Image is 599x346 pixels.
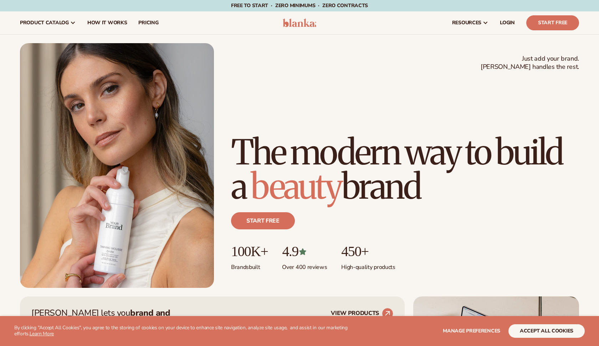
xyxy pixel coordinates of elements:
span: pricing [138,20,158,26]
a: product catalog [14,11,82,34]
p: 450+ [341,244,395,259]
h1: The modern way to build a brand [231,135,579,204]
p: Over 400 reviews [282,259,327,271]
a: LOGIN [494,11,521,34]
span: product catalog [20,20,69,26]
p: 4.9 [282,244,327,259]
span: Just add your brand. [PERSON_NAME] handles the rest. [481,55,579,71]
a: Learn More [30,330,54,337]
button: Manage preferences [443,324,500,338]
img: Female holding tanning mousse. [20,43,214,288]
a: Start free [231,212,295,229]
p: High-quality products [341,259,395,271]
span: LOGIN [500,20,515,26]
p: 100K+ [231,244,268,259]
p: Brands built [231,259,268,271]
span: resources [452,20,481,26]
img: logo [283,19,317,27]
button: accept all cookies [508,324,585,338]
a: resources [446,11,494,34]
span: Free to start · ZERO minimums · ZERO contracts [231,2,368,9]
a: VIEW PRODUCTS [331,308,393,319]
p: By clicking "Accept All Cookies", you agree to the storing of cookies on your device to enhance s... [14,325,349,337]
span: How It Works [87,20,127,26]
span: Manage preferences [443,327,500,334]
a: pricing [133,11,164,34]
a: How It Works [82,11,133,34]
span: beauty [251,165,341,208]
a: Start Free [526,15,579,30]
